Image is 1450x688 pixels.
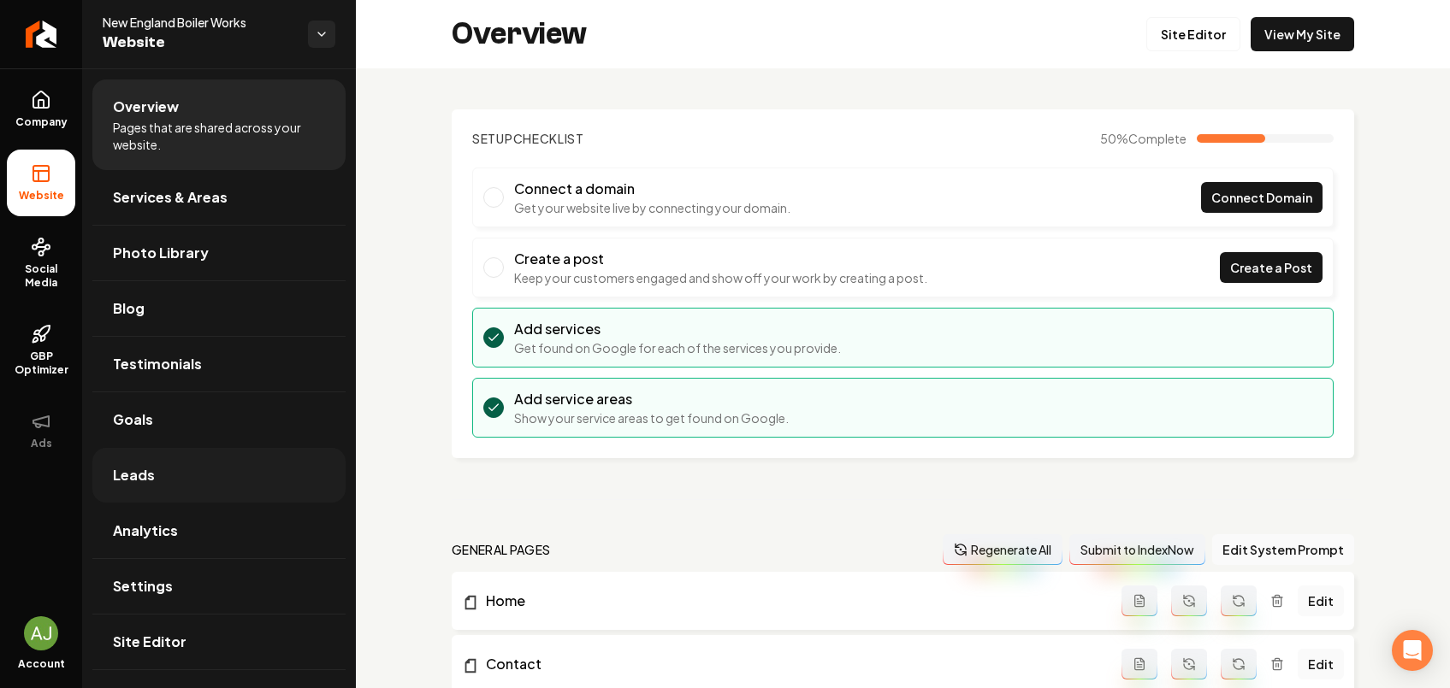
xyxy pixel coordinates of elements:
[1128,131,1187,146] span: Complete
[7,76,75,143] a: Company
[113,632,186,652] span: Site Editor
[514,269,927,286] p: Keep your customers engaged and show off your work by creating a post.
[514,319,841,339] h3: Add services
[514,389,789,409] h3: Add service areas
[943,534,1062,565] button: Regenerate All
[7,223,75,303] a: Social Media
[113,409,153,430] span: Goals
[452,541,551,558] h2: general pages
[113,187,228,208] span: Services & Areas
[92,392,346,447] a: Goals
[472,131,513,146] span: Setup
[1201,182,1323,213] a: Connect Domain
[113,119,325,153] span: Pages that are shared across your website.
[92,281,346,336] a: Blog
[113,97,179,117] span: Overview
[113,465,155,485] span: Leads
[92,170,346,225] a: Services & Areas
[462,591,1122,611] a: Home
[1122,649,1157,679] button: Add admin page prompt
[103,31,294,55] span: Website
[1392,630,1433,671] div: Open Intercom Messenger
[514,249,927,269] h3: Create a post
[7,350,75,377] span: GBP Optimizer
[92,337,346,391] a: Testimonials
[462,654,1122,674] a: Contact
[26,21,57,48] img: Rebolt Logo
[514,409,789,426] p: Show your service areas to get found on Google.
[92,226,346,280] a: Photo Library
[113,298,145,319] span: Blog
[12,189,71,203] span: Website
[1146,17,1240,51] a: Site Editor
[113,576,173,597] span: Settings
[92,614,346,669] a: Site Editor
[24,616,58,650] img: AJ Nimeh
[514,199,790,216] p: Get your website live by connecting your domain.
[472,130,584,147] h2: Checklist
[92,448,346,503] a: Leads
[1069,534,1205,565] button: Submit to IndexNow
[1230,259,1312,277] span: Create a Post
[1211,189,1312,207] span: Connect Domain
[113,243,209,263] span: Photo Library
[92,503,346,558] a: Analytics
[1212,534,1354,565] button: Edit System Prompt
[103,14,294,31] span: New England Boiler Works
[1251,17,1354,51] a: View My Site
[1220,252,1323,283] a: Create a Post
[113,354,202,374] span: Testimonials
[7,397,75,464] button: Ads
[9,115,74,129] span: Company
[18,657,65,671] span: Account
[92,559,346,614] a: Settings
[1100,130,1187,147] span: 50 %
[113,520,178,541] span: Analytics
[24,437,59,450] span: Ads
[452,17,587,51] h2: Overview
[24,616,58,650] button: Open user button
[1122,585,1157,616] button: Add admin page prompt
[7,310,75,391] a: GBP Optimizer
[1298,585,1344,616] a: Edit
[7,262,75,290] span: Social Media
[514,339,841,356] p: Get found on Google for each of the services you provide.
[1298,649,1344,679] a: Edit
[514,179,790,199] h3: Connect a domain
